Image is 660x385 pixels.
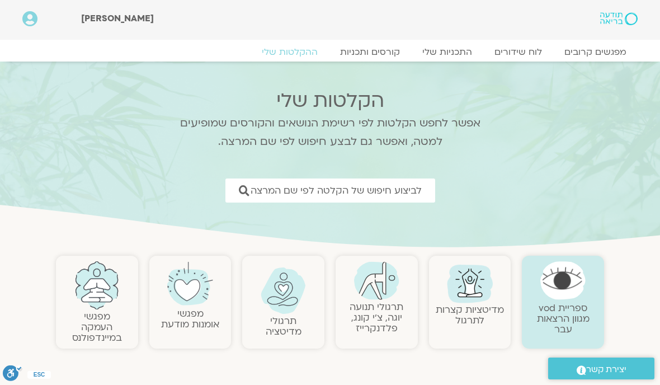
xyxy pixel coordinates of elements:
a: תרגולי תנועהיוגה, צ׳י קונג, פלדנקרייז [350,301,403,335]
h2: הקלטות שלי [165,90,495,112]
a: יצירת קשר [548,358,654,379]
a: ספריית vodמגוון הרצאות עבר [537,302,590,336]
a: התכניות שלי [411,46,483,58]
a: לוח שידורים [483,46,553,58]
a: מפגשיאומנות מודעת [161,307,219,331]
a: מפגשיהעמקה במיינדפולנס [72,310,122,344]
p: אפשר לחפש הקלטות לפי רשימת הנושאים והקורסים שמופיעים למטה, ואפשר גם לבצע חיפוש לפי שם המרצה. [165,114,495,151]
a: מדיטציות קצרות לתרגול [436,303,504,327]
nav: Menu [22,46,638,58]
a: קורסים ותכניות [329,46,411,58]
a: לביצוע חיפוש של הקלטה לפי שם המרצה [225,179,435,203]
span: יצירת קשר [586,362,626,377]
a: תרגולימדיטציה [266,314,301,338]
span: [PERSON_NAME] [81,12,154,25]
a: מפגשים קרובים [553,46,638,58]
span: לביצוע חיפוש של הקלטה לפי שם המרצה [251,185,422,196]
a: ההקלטות שלי [251,46,329,58]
